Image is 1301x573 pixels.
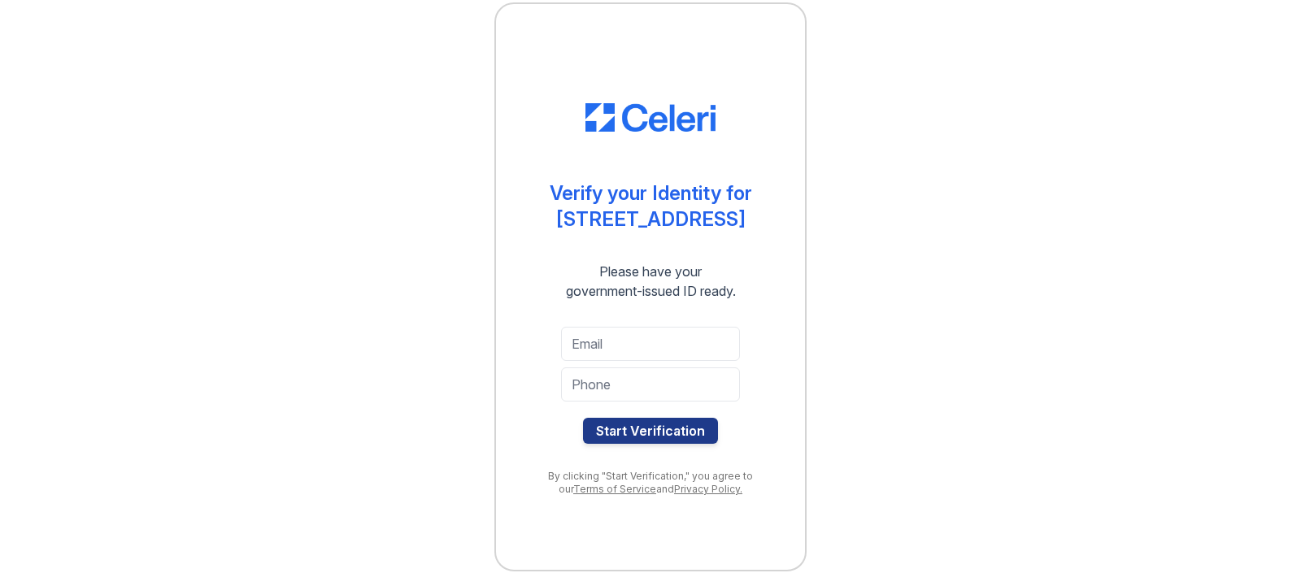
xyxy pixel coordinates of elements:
[537,262,765,301] div: Please have your government-issued ID ready.
[674,483,742,495] a: Privacy Policy.
[573,483,656,495] a: Terms of Service
[561,327,740,361] input: Email
[529,470,772,496] div: By clicking "Start Verification," you agree to our and
[585,103,716,132] img: CE_Logo_Blue-a8612792a0a2168367f1c8372b55b34899dd931a85d93a1a3d3e32e68fde9ad4.png
[583,418,718,444] button: Start Verification
[561,367,740,402] input: Phone
[550,180,752,232] div: Verify your Identity for [STREET_ADDRESS]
